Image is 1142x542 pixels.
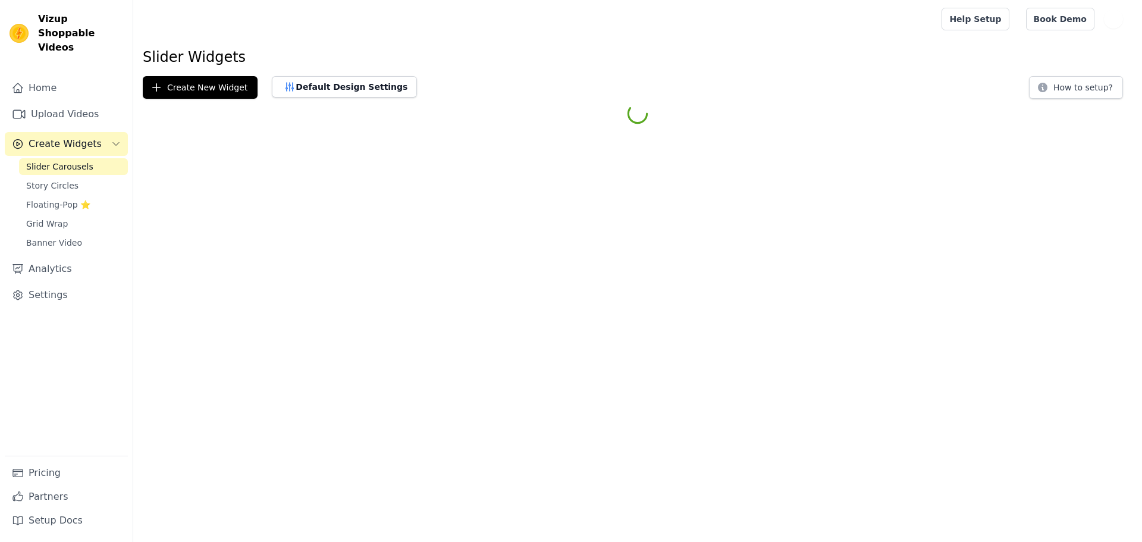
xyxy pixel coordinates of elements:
[942,8,1009,30] a: Help Setup
[26,237,82,249] span: Banner Video
[143,76,258,99] button: Create New Widget
[19,177,128,194] a: Story Circles
[5,485,128,509] a: Partners
[5,509,128,532] a: Setup Docs
[26,180,79,192] span: Story Circles
[143,48,1132,67] h1: Slider Widgets
[26,161,93,173] span: Slider Carousels
[19,158,128,175] a: Slider Carousels
[5,461,128,485] a: Pricing
[19,215,128,232] a: Grid Wrap
[272,76,417,98] button: Default Design Settings
[1026,8,1094,30] a: Book Demo
[5,102,128,126] a: Upload Videos
[19,234,128,251] a: Banner Video
[10,24,29,43] img: Vizup
[1029,84,1123,96] a: How to setup?
[19,196,128,213] a: Floating-Pop ⭐
[5,132,128,156] button: Create Widgets
[5,76,128,100] a: Home
[29,137,102,151] span: Create Widgets
[5,257,128,281] a: Analytics
[5,283,128,307] a: Settings
[1029,76,1123,99] button: How to setup?
[26,218,68,230] span: Grid Wrap
[38,12,123,55] span: Vizup Shoppable Videos
[26,199,90,211] span: Floating-Pop ⭐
